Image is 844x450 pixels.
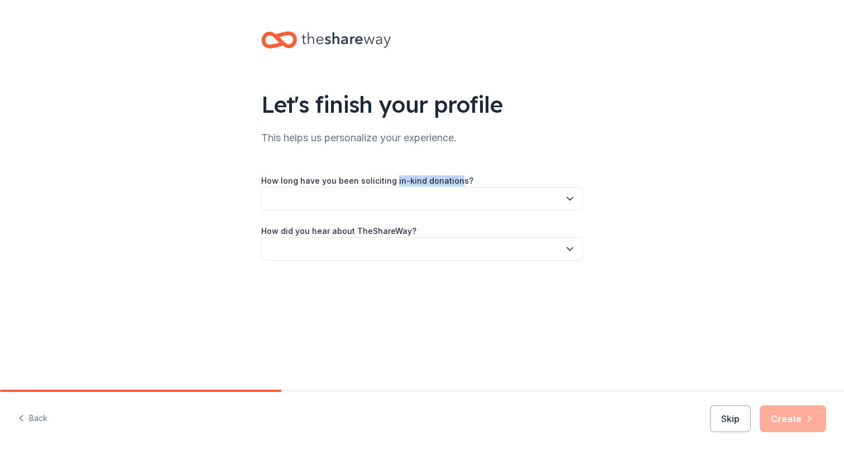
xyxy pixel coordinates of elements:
[261,226,416,237] label: How did you hear about TheShareWay?
[261,129,583,147] div: This helps us personalize your experience.
[261,89,583,120] div: Let's finish your profile
[18,407,47,430] button: Back
[261,175,473,186] label: How long have you been soliciting in-kind donations?
[710,405,751,432] button: Skip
